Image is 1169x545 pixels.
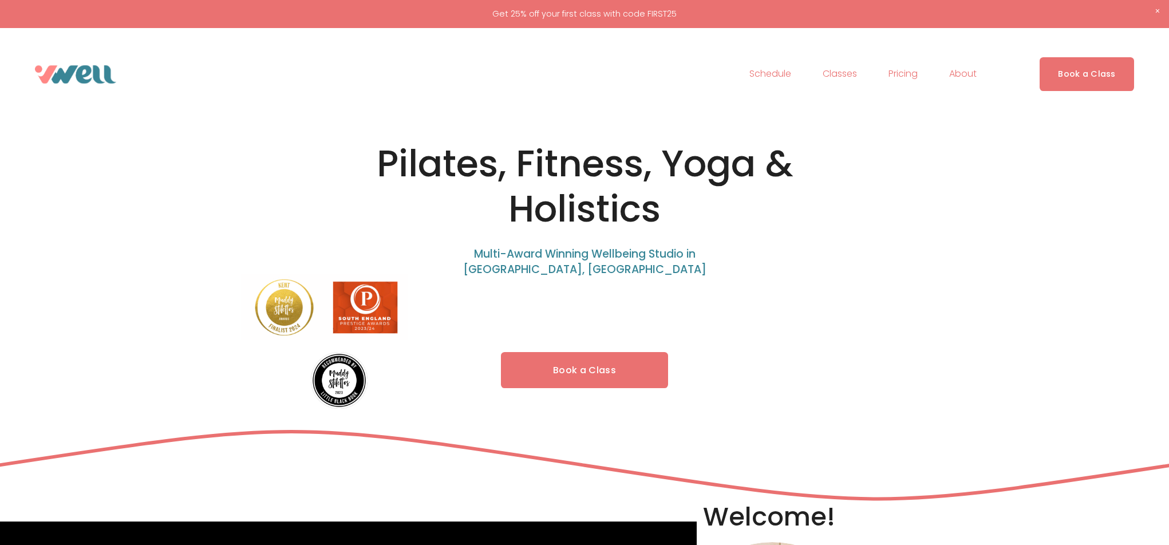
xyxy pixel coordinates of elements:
[703,500,841,534] h2: Welcome!
[949,66,977,82] span: About
[501,352,668,388] a: Book a Class
[823,65,857,84] a: folder dropdown
[327,141,841,232] h1: Pilates, Fitness, Yoga & Holistics
[749,65,791,84] a: Schedule
[1040,57,1134,91] a: Book a Class
[823,66,857,82] span: Classes
[35,65,116,84] img: VWell
[463,246,706,277] span: Multi-Award Winning Wellbeing Studio in [GEOGRAPHIC_DATA], [GEOGRAPHIC_DATA]
[888,65,918,84] a: Pricing
[949,65,977,84] a: folder dropdown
